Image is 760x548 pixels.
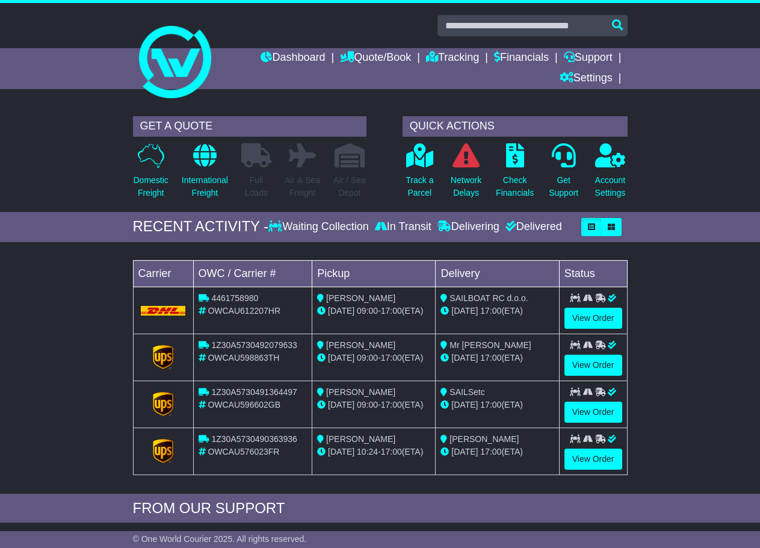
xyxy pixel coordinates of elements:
div: Delivering [434,220,502,234]
span: 1Z30A5730492079633 [211,340,297,350]
span: 17:00 [381,447,402,456]
span: 1Z30A5730491364497 [211,387,297,397]
p: Track a Parcel [406,174,433,199]
a: Track aParcel [405,143,434,206]
img: GetCarrierServiceLogo [153,345,173,369]
img: GetCarrierServiceLogo [153,439,173,463]
span: 17:00 [480,400,501,409]
div: (ETA) [440,399,554,411]
img: GetCarrierServiceLogo [153,392,173,416]
div: - (ETA) [317,399,430,411]
a: Support [564,48,613,69]
p: Air & Sea Freight [285,174,320,199]
a: NetworkDelays [450,143,482,206]
span: [PERSON_NAME] [326,434,395,444]
div: - (ETA) [317,305,430,317]
span: 4461758980 [211,293,258,303]
span: OWCAU612207HR [208,306,280,316]
p: Get Support [549,174,578,199]
span: 17:00 [480,447,501,456]
span: SAILSetc [450,387,484,397]
td: Status [559,260,627,287]
a: Settings [560,69,613,89]
a: DomesticFreight [133,143,169,206]
span: 17:00 [381,353,402,363]
a: View Order [564,402,622,423]
span: 10:24 [357,447,378,456]
div: (ETA) [440,446,554,458]
span: [PERSON_NAME] [326,293,395,303]
span: [PERSON_NAME] [326,340,395,350]
div: Delivered [502,220,562,234]
span: OWCAU576023FR [208,447,279,456]
div: - (ETA) [317,352,430,364]
span: 09:00 [357,400,378,409]
p: Air / Sea Depot [333,174,366,199]
span: OWCAU598863TH [208,353,279,363]
td: Pickup [312,260,436,287]
a: AccountSettings [595,143,626,206]
span: [DATE] [451,400,478,409]
div: - (ETA) [317,446,430,458]
td: Carrier [133,260,193,287]
span: 17:00 [480,353,501,363]
span: [DATE] [451,353,478,363]
span: [PERSON_NAME] [450,434,519,444]
span: [DATE] [451,306,478,316]
p: Domestic Freight [134,174,168,199]
div: RECENT ACTIVITY - [133,218,269,235]
span: 09:00 [357,306,378,316]
p: Check Financials [496,174,534,199]
a: Dashboard [261,48,325,69]
div: GET A QUOTE [133,116,366,137]
span: © One World Courier 2025. All rights reserved. [133,534,307,544]
td: Delivery [436,260,559,287]
p: International Freight [182,174,228,199]
div: (ETA) [440,305,554,317]
span: 17:00 [381,306,402,316]
p: Full Loads [241,174,271,199]
a: GetSupport [548,143,579,206]
span: OWCAU596602GB [208,400,280,409]
img: DHL.png [141,306,186,316]
a: View Order [564,449,622,470]
div: FROM OUR SUPPORT [133,500,628,517]
p: Account Settings [595,174,626,199]
span: [DATE] [328,306,354,316]
a: Quote/Book [340,48,411,69]
span: 1Z30A5730490363936 [211,434,297,444]
div: (ETA) [440,352,554,364]
span: [PERSON_NAME] [326,387,395,397]
td: OWC / Carrier # [193,260,312,287]
a: CheckFinancials [495,143,534,206]
span: [DATE] [328,400,354,409]
span: 09:00 [357,353,378,363]
span: [DATE] [328,353,354,363]
a: View Order [564,355,622,376]
span: [DATE] [328,447,354,456]
span: 17:00 [381,400,402,409]
div: QUICK ACTIONS [403,116,628,137]
p: Network Delays [451,174,481,199]
span: Mr [PERSON_NAME] [450,340,531,350]
div: Waiting Collection [268,220,371,234]
div: In Transit [372,220,434,234]
a: Tracking [426,48,479,69]
span: SAILBOAT RC d.o.o. [450,293,528,303]
a: View Order [564,308,622,329]
span: [DATE] [451,447,478,456]
a: InternationalFreight [181,143,229,206]
span: 17:00 [480,306,501,316]
a: Financials [494,48,549,69]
